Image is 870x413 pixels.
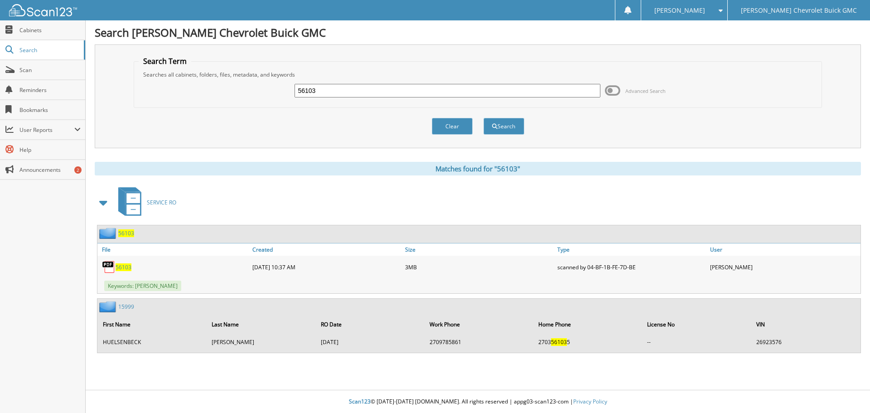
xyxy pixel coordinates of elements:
button: Clear [432,118,473,135]
span: Cabinets [19,26,81,34]
span: Reminders [19,86,81,94]
th: First Name [98,315,206,334]
td: 2703 5 [534,335,642,350]
div: scanned by 04-BF-1B-FE-7D-BE [555,258,708,276]
div: Searches all cabinets, folders, files, metadata, and keywords [139,71,817,78]
span: 56103 [551,338,567,346]
td: [DATE] [316,335,424,350]
td: 26923576 [752,335,860,350]
h1: Search [PERSON_NAME] Chevrolet Buick GMC [95,25,861,40]
a: User [708,243,860,256]
td: -- [643,335,750,350]
span: [PERSON_NAME] Chevrolet Buick GMC [741,8,857,13]
div: Matches found for "56103" [95,162,861,175]
span: SERVICE RO [147,199,176,206]
span: Search [19,46,79,54]
a: Type [555,243,708,256]
a: SERVICE RO [113,185,176,220]
span: Announcements [19,166,81,174]
span: Advanced Search [625,87,666,94]
img: PDF.png [102,260,116,274]
td: 2709785861 [425,335,533,350]
div: 2 [74,166,82,174]
span: Scan [19,66,81,74]
img: folder2.png [99,301,118,312]
iframe: Chat Widget [825,369,870,413]
a: Created [250,243,403,256]
a: 56103 [118,229,134,237]
button: Search [483,118,524,135]
a: File [97,243,250,256]
div: [DATE] 10:37 AM [250,258,403,276]
th: Last Name [207,315,315,334]
a: Privacy Policy [573,398,607,405]
th: RO Date [316,315,424,334]
span: Help [19,146,81,154]
a: 15999 [118,303,134,311]
span: [PERSON_NAME] [654,8,705,13]
th: Work Phone [425,315,533,334]
td: HUELSENBECK [98,335,206,350]
legend: Search Term [139,56,191,66]
th: License No [643,315,750,334]
span: Bookmarks [19,106,81,114]
img: folder2.png [99,228,118,239]
img: scan123-logo-white.svg [9,4,77,16]
span: Scan123 [349,398,371,405]
div: © [DATE]-[DATE] [DOMAIN_NAME]. All rights reserved | appg03-scan123-com | [86,391,870,413]
div: 3MB [403,258,556,276]
td: [PERSON_NAME] [207,335,315,350]
a: Size [403,243,556,256]
th: Home Phone [534,315,642,334]
a: 56103 [116,263,131,271]
span: Keywords: [PERSON_NAME] [104,281,181,291]
div: [PERSON_NAME] [708,258,860,276]
th: VIN [752,315,860,334]
span: User Reports [19,126,74,134]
